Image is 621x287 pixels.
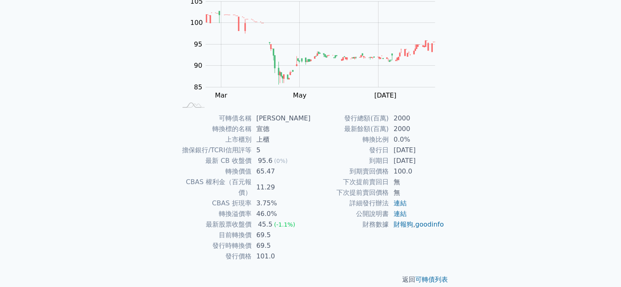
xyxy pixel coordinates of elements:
td: 詳細發行辦法 [311,198,389,209]
td: 最新餘額(百萬) [311,124,389,134]
td: [DATE] [389,156,445,166]
td: 發行價格 [177,251,252,262]
tspan: 90 [194,62,202,69]
td: 發行日 [311,145,389,156]
tspan: May [293,91,306,99]
td: 65.47 [252,166,311,177]
td: 11.29 [252,177,311,198]
td: 目前轉換價 [177,230,252,240]
td: 無 [389,177,445,187]
a: goodinfo [415,220,444,228]
span: (0%) [274,158,287,164]
td: 0.0% [389,134,445,145]
iframe: Chat Widget [580,248,621,287]
tspan: 95 [194,40,202,48]
a: 連結 [394,199,407,207]
td: 上櫃 [252,134,311,145]
a: 可轉債列表 [415,276,448,283]
td: 下次提前賣回日 [311,177,389,187]
td: 上市櫃別 [177,134,252,145]
td: 69.5 [252,230,311,240]
td: 到期日 [311,156,389,166]
td: 無 [389,187,445,198]
td: 69.5 [252,240,311,251]
td: 財務數據 [311,219,389,230]
span: (-1.1%) [274,221,295,228]
td: , [389,219,445,230]
td: 發行總額(百萬) [311,113,389,124]
tspan: 100 [190,19,203,27]
td: 轉換比例 [311,134,389,145]
td: 轉換價值 [177,166,252,177]
td: [DATE] [389,145,445,156]
td: 宣德 [252,124,311,134]
td: 3.75% [252,198,311,209]
td: 5 [252,145,311,156]
td: 可轉債名稱 [177,113,252,124]
td: 下次提前賣回價格 [311,187,389,198]
td: 100.0 [389,166,445,177]
td: 公開說明書 [311,209,389,219]
a: 財報狗 [394,220,413,228]
td: 101.0 [252,251,311,262]
td: CBAS 權利金（百元報價） [177,177,252,198]
div: 聊天小工具 [580,248,621,287]
td: 擔保銀行/TCRI信用評等 [177,145,252,156]
td: CBAS 折現率 [177,198,252,209]
td: 發行時轉換價 [177,240,252,251]
div: 45.5 [256,219,274,230]
td: 2000 [389,113,445,124]
a: 連結 [394,210,407,218]
td: 2000 [389,124,445,134]
td: 最新 CB 收盤價 [177,156,252,166]
tspan: [DATE] [374,91,396,99]
tspan: Mar [215,91,227,99]
tspan: 85 [194,83,202,91]
p: 返回 [167,275,454,285]
td: 46.0% [252,209,311,219]
td: 最新股票收盤價 [177,219,252,230]
td: 轉換標的名稱 [177,124,252,134]
td: [PERSON_NAME] [252,113,311,124]
td: 到期賣回價格 [311,166,389,177]
td: 轉換溢價率 [177,209,252,219]
div: 95.6 [256,156,274,166]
